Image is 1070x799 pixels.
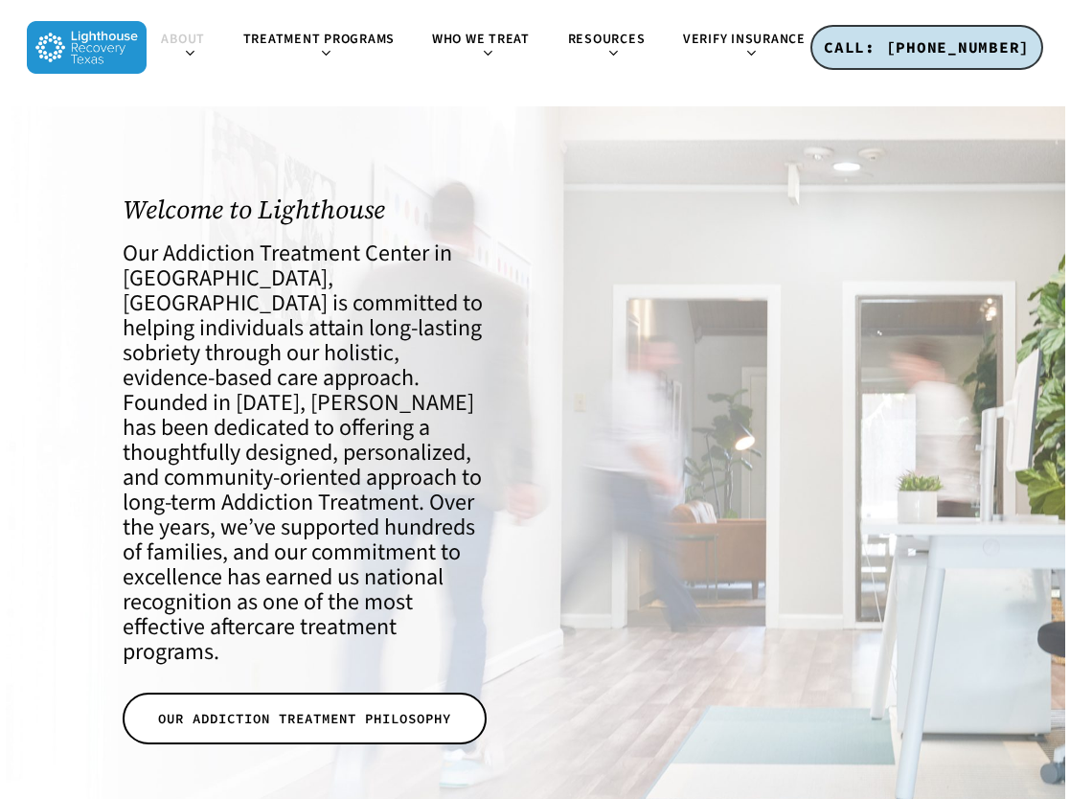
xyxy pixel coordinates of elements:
[123,241,490,665] h4: Our Addiction Treatment Center in [GEOGRAPHIC_DATA], [GEOGRAPHIC_DATA] is committed to helping in...
[669,33,829,62] a: Verify Insurance
[568,30,646,49] span: Resources
[230,33,418,62] a: Treatment Programs
[554,33,670,62] a: Resources
[810,25,1043,71] a: CALL: [PHONE_NUMBER]
[418,33,553,62] a: Who We Treat
[161,30,205,49] span: About
[123,195,490,225] h1: Welcome to Lighthouse
[824,37,1030,57] span: CALL: [PHONE_NUMBER]
[683,30,806,49] span: Verify Insurance
[432,30,530,49] span: Who We Treat
[27,21,147,74] img: Lighthouse Recovery Texas
[158,709,451,728] span: OUR ADDICTION TREATMENT PHILOSOPHY
[243,30,396,49] span: Treatment Programs
[123,693,487,744] a: OUR ADDICTION TREATMENT PHILOSOPHY
[147,33,230,62] a: About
